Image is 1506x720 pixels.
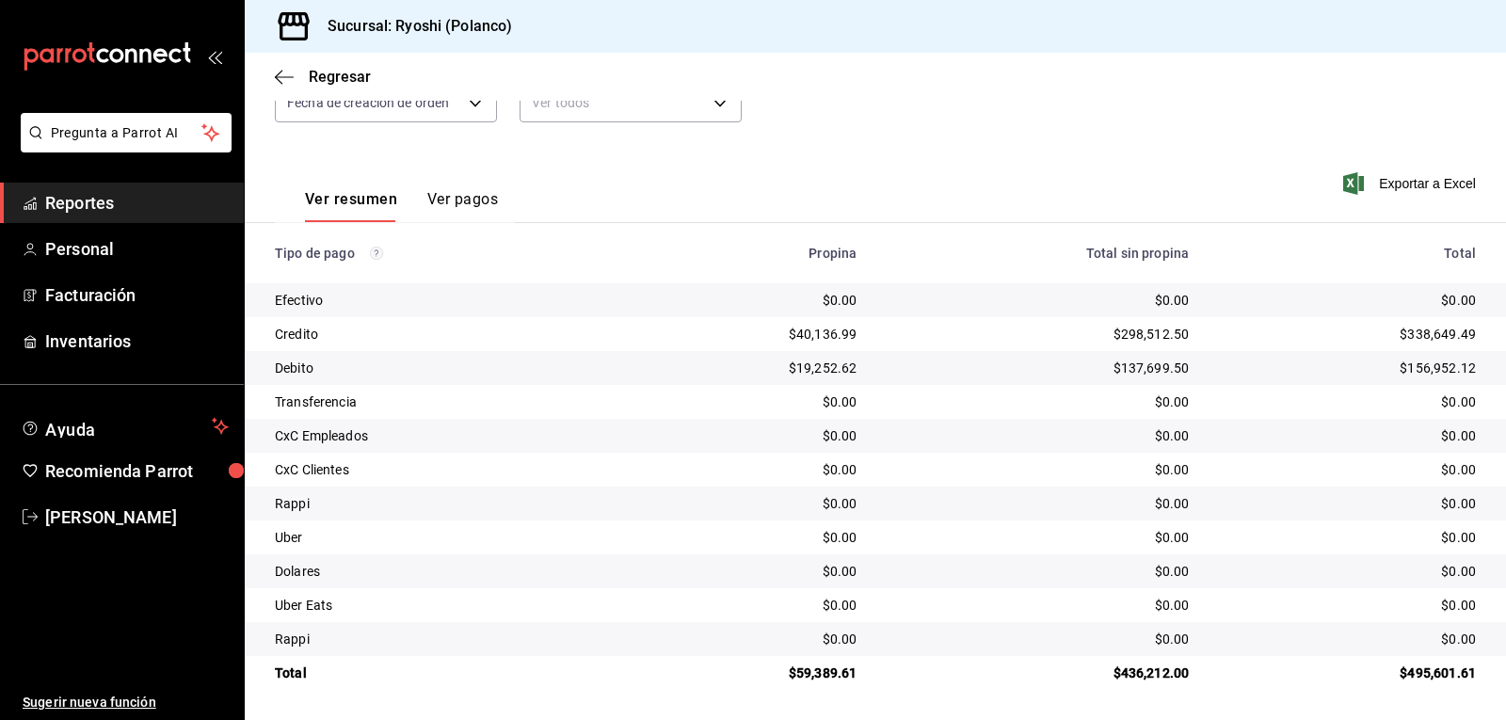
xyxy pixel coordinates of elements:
[45,236,229,262] span: Personal
[887,426,1189,445] div: $0.00
[642,291,857,310] div: $0.00
[642,426,857,445] div: $0.00
[45,415,204,438] span: Ayuda
[1219,359,1476,377] div: $156,952.12
[887,460,1189,479] div: $0.00
[23,693,229,712] span: Sugerir nueva función
[45,504,229,530] span: [PERSON_NAME]
[887,246,1189,261] div: Total sin propina
[642,246,857,261] div: Propina
[305,190,397,222] button: Ver resumen
[275,359,612,377] div: Debito
[642,359,857,377] div: $19,252.62
[275,291,612,310] div: Efectivo
[887,528,1189,547] div: $0.00
[887,630,1189,648] div: $0.00
[275,664,612,682] div: Total
[45,458,229,484] span: Recomienda Parrot
[642,596,857,615] div: $0.00
[642,630,857,648] div: $0.00
[45,282,229,308] span: Facturación
[45,328,229,354] span: Inventarios
[642,528,857,547] div: $0.00
[887,325,1189,344] div: $298,512.50
[642,494,857,513] div: $0.00
[275,325,612,344] div: Credito
[887,596,1189,615] div: $0.00
[51,123,202,143] span: Pregunta a Parrot AI
[1219,562,1476,581] div: $0.00
[887,562,1189,581] div: $0.00
[309,68,371,86] span: Regresar
[275,426,612,445] div: CxC Empleados
[1219,596,1476,615] div: $0.00
[312,15,512,38] h3: Sucursal: Ryoshi (Polanco)
[887,664,1189,682] div: $436,212.00
[370,247,383,260] svg: Los pagos realizados con Pay y otras terminales son montos brutos.
[1219,494,1476,513] div: $0.00
[275,68,371,86] button: Regresar
[1347,172,1476,195] button: Exportar a Excel
[642,325,857,344] div: $40,136.99
[275,494,612,513] div: Rappi
[1219,246,1476,261] div: Total
[1219,528,1476,547] div: $0.00
[1219,664,1476,682] div: $495,601.61
[275,460,612,479] div: CxC Clientes
[887,494,1189,513] div: $0.00
[275,630,612,648] div: Rappi
[887,291,1189,310] div: $0.00
[1219,426,1476,445] div: $0.00
[642,460,857,479] div: $0.00
[520,83,742,122] div: Ver todos
[642,562,857,581] div: $0.00
[887,359,1189,377] div: $137,699.50
[45,190,229,216] span: Reportes
[1219,291,1476,310] div: $0.00
[427,190,498,222] button: Ver pagos
[1219,392,1476,411] div: $0.00
[642,664,857,682] div: $59,389.61
[287,93,449,112] span: Fecha de creación de orden
[1219,325,1476,344] div: $338,649.49
[887,392,1189,411] div: $0.00
[642,392,857,411] div: $0.00
[275,562,612,581] div: Dolares
[13,136,232,156] a: Pregunta a Parrot AI
[275,528,612,547] div: Uber
[1219,460,1476,479] div: $0.00
[21,113,232,152] button: Pregunta a Parrot AI
[275,392,612,411] div: Transferencia
[305,190,498,222] div: navigation tabs
[1219,630,1476,648] div: $0.00
[275,246,612,261] div: Tipo de pago
[275,596,612,615] div: Uber Eats
[207,49,222,64] button: open_drawer_menu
